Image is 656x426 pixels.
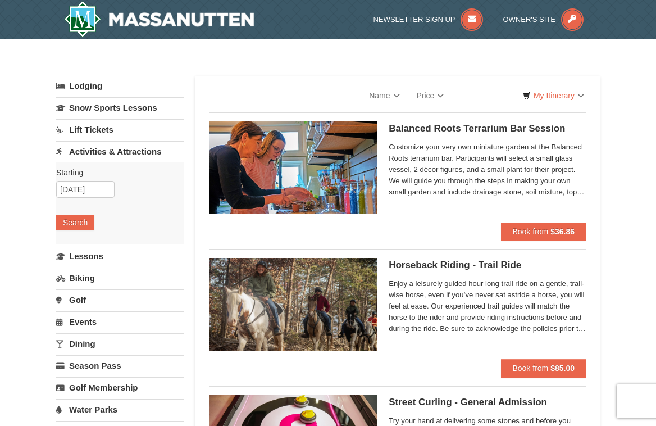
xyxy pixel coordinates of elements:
a: Activities & Attractions [56,141,184,162]
a: Events [56,311,184,332]
a: Golf Membership [56,377,184,398]
a: Massanutten Resort [64,1,254,37]
a: Lodging [56,76,184,96]
a: Lessons [56,246,184,266]
button: Book from $85.00 [501,359,586,377]
a: Price [408,84,453,107]
h5: Street Curling - General Admission [389,397,586,408]
a: Snow Sports Lessons [56,97,184,118]
span: Owner's Site [503,15,555,24]
button: Book from $36.86 [501,223,586,241]
a: Lift Tickets [56,119,184,140]
label: Starting [56,167,175,178]
strong: $36.86 [550,227,575,236]
span: Enjoy a leisurely guided hour long trail ride on a gentle, trail-wise horse, even if you’ve never... [389,278,586,334]
a: Season Pass [56,355,184,376]
a: My Itinerary [516,87,591,104]
img: 21584748-79-4e8ac5ed.jpg [209,258,377,350]
a: Golf [56,289,184,310]
span: Newsletter Sign Up [373,15,455,24]
a: Water Parks [56,399,184,420]
strong: $85.00 [550,364,575,373]
a: Newsletter Sign Up [373,15,484,24]
a: Name [361,84,408,107]
button: Search [56,215,94,230]
a: Owner's Site [503,15,584,24]
h5: Balanced Roots Terrarium Bar Session [389,123,586,134]
span: Book from [512,227,548,236]
a: Dining [56,333,184,354]
span: Customize your very own miniature garden at the Balanced Roots terrarium bar. Participants will s... [389,142,586,198]
span: Book from [512,364,548,373]
a: Biking [56,268,184,288]
img: Massanutten Resort Logo [64,1,254,37]
img: 18871151-30-393e4332.jpg [209,121,377,214]
h5: Horseback Riding - Trail Ride [389,260,586,271]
